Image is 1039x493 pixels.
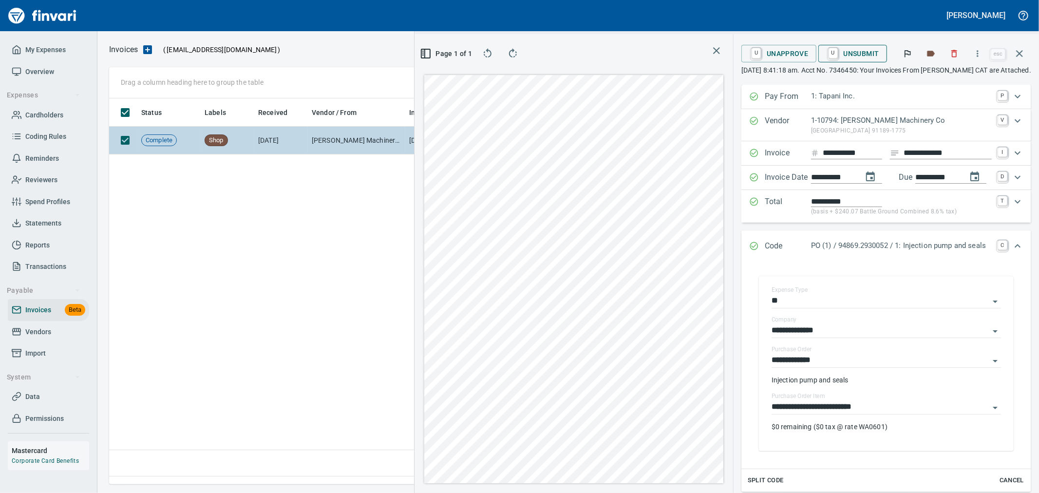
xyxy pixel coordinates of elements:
button: [PERSON_NAME] [945,8,1008,23]
div: Expand [741,263,1031,492]
a: Reports [8,234,89,256]
span: Complete [142,136,176,145]
a: V [998,115,1007,125]
h5: [PERSON_NAME] [947,10,1005,20]
a: P [998,91,1007,100]
span: Labels [205,107,239,118]
span: Transactions [25,261,66,273]
p: Total [765,196,811,217]
button: Expenses [3,86,84,104]
td: [DATE] [405,127,466,154]
span: Invoices [25,304,51,316]
nav: breadcrumb [109,44,138,56]
label: Purchase Order Item [772,394,825,399]
button: Labels [920,43,942,64]
a: Permissions [8,408,89,430]
span: Expenses [7,89,80,101]
p: Invoices [109,44,138,56]
a: U [752,48,761,58]
p: ( ) [157,45,281,55]
span: Shop [205,136,227,145]
a: esc [991,49,1005,59]
button: Open [988,324,1002,338]
button: change date [859,165,882,189]
span: Cancel [999,475,1025,486]
span: Status [141,107,174,118]
a: Spend Profiles [8,191,89,213]
span: Import [25,347,46,360]
td: [DATE] [254,127,308,154]
p: Vendor [765,115,811,135]
a: Import [8,342,89,364]
button: More [967,43,988,64]
p: PO (1) / 94869.2930052 / 1: Injection pump and seals [811,240,992,251]
a: D [998,171,1007,181]
span: Overview [25,66,54,78]
a: Data [8,386,89,408]
a: My Expenses [8,39,89,61]
span: Vendor / From [312,107,369,118]
p: Drag a column heading here to group the table [121,77,264,87]
button: Page 1 of 1 [422,45,472,62]
span: Split Code [748,475,784,486]
div: Expand [741,109,1031,141]
span: Unsubmit [826,45,879,62]
span: Statements [25,217,61,229]
a: T [998,196,1007,206]
button: Open [988,295,1002,308]
span: Page 1 of 1 [426,48,468,60]
svg: Invoice number [811,147,819,159]
span: Vendor / From [312,107,357,118]
button: change due date [963,165,986,189]
span: Reviewers [25,174,57,186]
button: Payable [3,282,84,300]
a: InvoicesBeta [8,299,89,321]
p: Pay From [765,91,811,103]
a: Reminders [8,148,89,170]
span: Unapprove [749,45,809,62]
button: UUnapprove [741,45,816,62]
label: Expense Type [772,287,808,293]
a: Vendors [8,321,89,343]
p: Injection pump and seals [772,375,1001,385]
a: Corporate Card Benefits [12,457,79,464]
span: Coding Rules [25,131,66,143]
button: Flag [897,43,918,64]
a: I [998,147,1007,157]
span: [EMAIL_ADDRESS][DOMAIN_NAME] [166,45,278,55]
p: $0 remaining ($0 tax @ rate WA0601) [772,422,1001,432]
p: Due [899,171,945,183]
label: Company [772,317,797,323]
span: Permissions [25,413,64,425]
p: (basis + $240.07 Battle Ground Combined 8.6% tax) [811,207,992,217]
span: Spend Profiles [25,196,70,208]
span: Received [258,107,287,118]
a: Transactions [8,256,89,278]
p: [GEOGRAPHIC_DATA] 91189-1775 [811,126,992,136]
button: Cancel [996,473,1027,488]
a: Finvari [6,4,79,27]
a: C [998,240,1007,250]
button: UUnsubmit [818,45,887,62]
p: [DATE] 8:41:18 am. Acct No. 7346450: Your Invoices From [PERSON_NAME] CAT are Attached. [741,65,1031,75]
span: Received [258,107,300,118]
span: Status [141,107,162,118]
h6: Mastercard [12,445,89,456]
span: Labels [205,107,226,118]
span: Invoice Date [409,107,461,118]
span: Invoice Date [409,107,449,118]
a: Cardholders [8,104,89,126]
span: Cardholders [25,109,63,121]
div: Expand [741,85,1031,109]
div: Expand [741,166,1031,190]
a: U [829,48,838,58]
div: Expand [741,230,1031,263]
a: Reviewers [8,169,89,191]
span: Close invoice [988,42,1031,65]
span: Vendors [25,326,51,338]
div: Expand [741,190,1031,223]
p: Invoice Date [765,171,811,184]
td: [PERSON_NAME] Machinery Co (1-10794) [308,127,405,154]
button: Split Code [745,473,786,488]
span: System [7,371,80,383]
